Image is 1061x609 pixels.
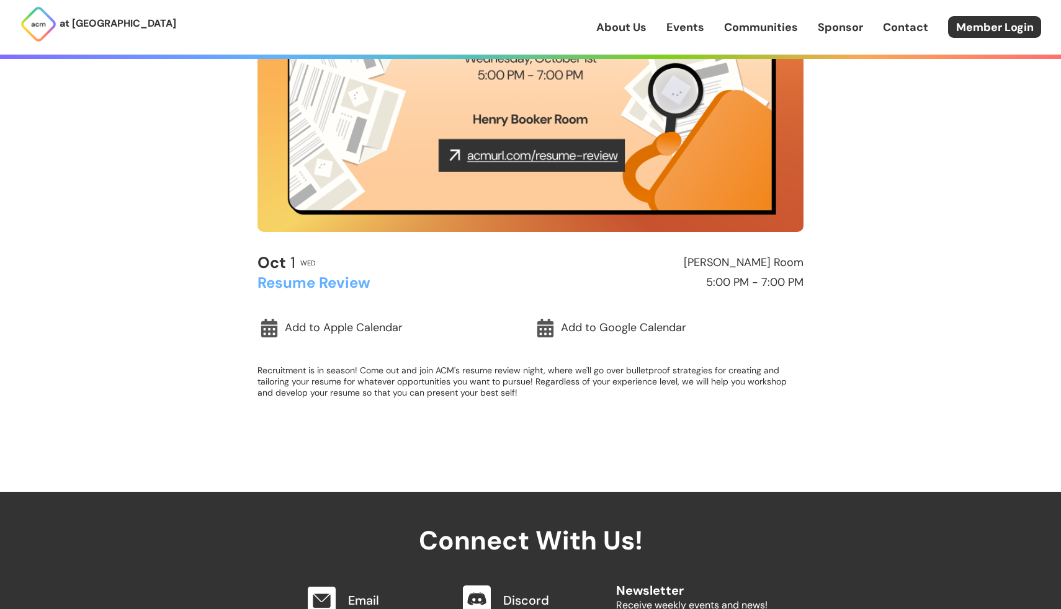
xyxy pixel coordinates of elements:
[257,365,804,398] p: Recruitment is in season! Come out and join ACM's resume review night, where we'll go over bullet...
[818,19,863,35] a: Sponsor
[257,252,286,273] b: Oct
[257,275,525,291] h2: Resume Review
[536,277,804,289] h2: 5:00 PM - 7:00 PM
[300,259,316,267] h2: Wed
[948,16,1041,38] a: Member Login
[348,592,379,608] a: Email
[20,6,176,43] a: at [GEOGRAPHIC_DATA]
[257,254,295,272] h2: 1
[616,571,768,597] h2: Newsletter
[536,257,804,269] h2: [PERSON_NAME] Room
[293,492,768,555] h2: Connect With Us!
[257,314,527,342] a: Add to Apple Calendar
[666,19,704,35] a: Events
[883,19,928,35] a: Contact
[534,314,804,342] a: Add to Google Calendar
[20,6,57,43] img: ACM Logo
[724,19,798,35] a: Communities
[503,592,549,608] a: Discord
[60,16,176,32] p: at [GEOGRAPHIC_DATA]
[596,19,647,35] a: About Us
